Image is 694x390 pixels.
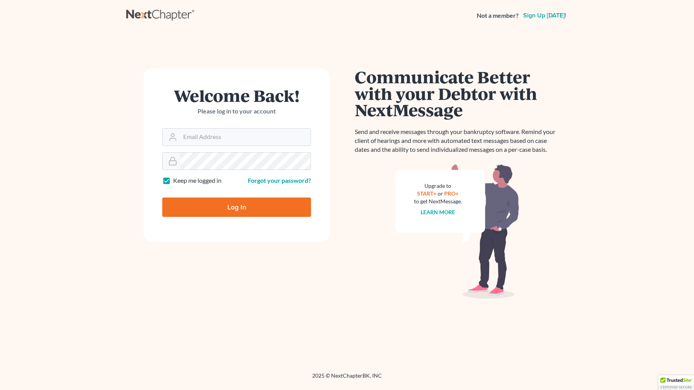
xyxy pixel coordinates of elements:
[355,69,560,118] h1: Communicate Better with your Debtor with NextMessage
[126,372,568,386] div: 2025 © NextChapterBK, INC
[355,127,560,154] p: Send and receive messages through your bankruptcy software. Remind your client of hearings and mo...
[658,375,694,390] div: TrustedSite Certified
[477,11,519,20] strong: Not a member?
[414,182,462,190] div: Upgrade to
[173,176,222,185] label: Keep me logged in
[162,107,311,116] p: Please log in to your account
[445,190,459,197] a: PRO+
[162,198,311,217] input: Log In
[421,209,455,215] a: Learn more
[180,129,311,146] input: Email Address
[414,198,462,205] div: to get NextMessage.
[395,163,519,299] img: nextmessage_bg-59042aed3d76b12b5cd301f8e5b87938c9018125f34e5fa2b7a6b67550977c72.svg
[417,190,437,197] a: START+
[162,87,311,104] h1: Welcome Back!
[248,177,311,184] a: Forgot your password?
[438,190,443,197] span: or
[522,12,568,19] a: Sign up [DATE]!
